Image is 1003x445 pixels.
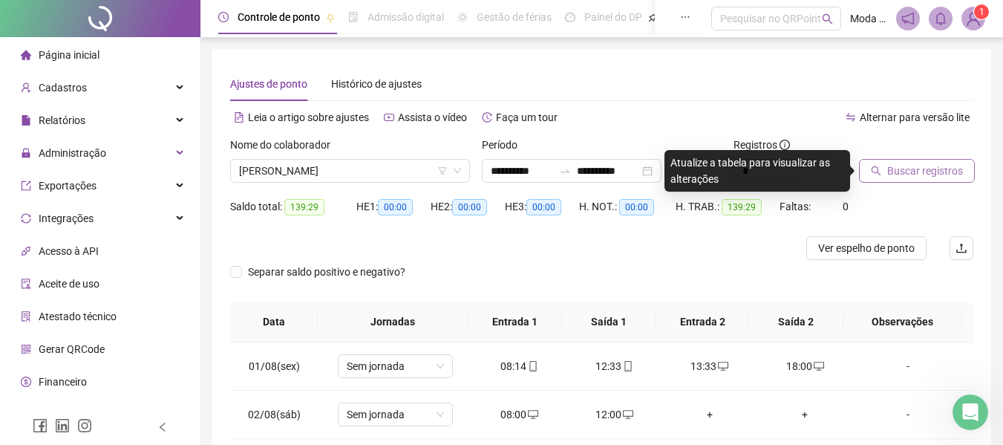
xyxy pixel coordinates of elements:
[33,418,48,433] span: facebook
[239,160,461,182] span: IGOR DE JESUS
[39,212,94,224] span: Integrações
[398,111,467,123] span: Assista o vídeo
[526,409,538,420] span: desktop
[378,199,413,215] span: 00:00
[579,198,676,215] div: H. NOT.:
[39,82,87,94] span: Cadastros
[234,112,244,123] span: file-text
[39,49,99,61] span: Página inicial
[559,165,571,177] span: to
[526,361,538,371] span: mobile
[21,213,31,224] span: sync
[367,11,444,23] span: Admissão digital
[21,377,31,387] span: dollar
[843,201,849,212] span: 0
[452,199,487,215] span: 00:00
[457,12,468,22] span: sun
[769,406,840,423] div: +
[680,12,690,22] span: ellipsis
[484,406,555,423] div: 08:00
[21,148,31,158] span: lock
[431,198,505,215] div: HE 2:
[843,302,962,342] th: Observações
[238,11,320,23] span: Controle de ponto
[621,361,633,371] span: mobile
[482,112,492,123] span: history
[780,140,790,150] span: info-circle
[284,199,324,215] span: 139:29
[780,201,813,212] span: Faltas:
[21,181,31,191] span: export
[248,111,369,123] span: Leia o artigo sobre ajustes
[955,242,967,254] span: upload
[21,279,31,289] span: audit
[674,358,745,374] div: 13:33
[218,12,229,22] span: clock-circle
[621,409,633,420] span: desktop
[676,198,780,215] div: H. TRAB.:
[526,199,561,215] span: 00:00
[579,358,650,374] div: 12:33
[438,166,447,175] span: filter
[39,147,106,159] span: Administração
[21,344,31,354] span: qrcode
[331,78,422,90] span: Histórico de ajustes
[55,418,70,433] span: linkedin
[806,236,927,260] button: Ver espelho de ponto
[871,166,881,176] span: search
[230,198,356,215] div: Saldo total:
[77,418,92,433] span: instagram
[230,78,307,90] span: Ajustes de ponto
[347,403,444,426] span: Sem jornada
[674,406,745,423] div: +
[859,159,975,183] button: Buscar registros
[318,302,468,342] th: Jornadas
[39,278,99,290] span: Aceite de uso
[157,422,168,432] span: left
[812,361,824,371] span: desktop
[716,361,728,371] span: desktop
[962,7,984,30] img: 20463
[979,7,984,17] span: 1
[619,199,654,215] span: 00:00
[864,406,952,423] div: -
[860,111,970,123] span: Alternar para versão lite
[39,409,114,420] span: Central de ajuda
[850,10,887,27] span: Moda Mix
[864,358,952,374] div: -
[846,112,856,123] span: swap
[818,240,915,256] span: Ver espelho de ponto
[21,246,31,256] span: api
[248,409,301,420] span: 02/08(sáb)
[468,302,562,342] th: Entrada 1
[347,355,444,377] span: Sem jornada
[21,50,31,60] span: home
[21,311,31,322] span: solution
[39,376,87,388] span: Financeiro
[21,115,31,126] span: file
[356,198,431,215] div: HE 1:
[953,394,988,430] iframe: Intercom live chat
[39,114,85,126] span: Relatórios
[664,150,850,192] div: Atualize a tabela para visualizar as alterações
[584,11,642,23] span: Painel do DP
[855,314,950,330] span: Observações
[249,360,300,372] span: 01/08(sex)
[39,180,97,192] span: Exportações
[477,11,552,23] span: Gestão de férias
[559,165,571,177] span: swap-right
[39,343,105,355] span: Gerar QRCode
[565,12,575,22] span: dashboard
[230,302,318,342] th: Data
[579,406,650,423] div: 12:00
[769,358,840,374] div: 18:00
[496,111,558,123] span: Faça um tour
[887,163,963,179] span: Buscar registros
[656,302,749,342] th: Entrada 2
[326,13,335,22] span: pushpin
[822,13,833,25] span: search
[749,302,843,342] th: Saída 2
[39,311,117,322] span: Atestado técnico
[453,166,462,175] span: down
[734,137,790,153] span: Registros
